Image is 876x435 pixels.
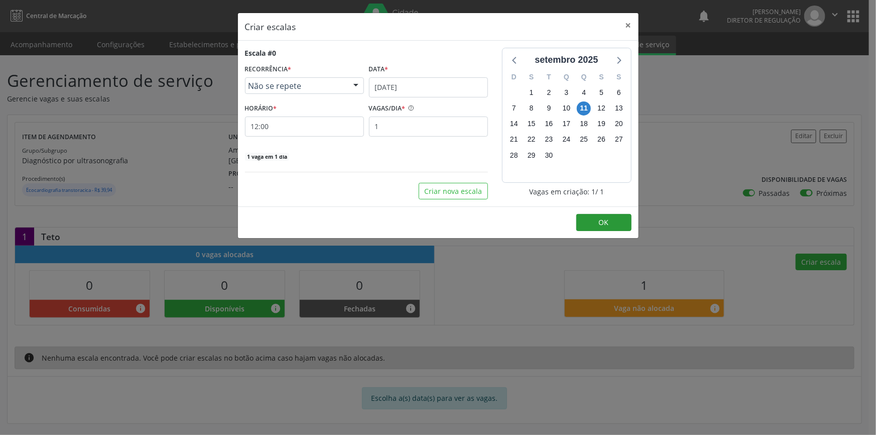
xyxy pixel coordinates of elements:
[577,85,591,99] span: quinta-feira, 4 de setembro de 2025
[523,69,540,85] div: S
[525,85,539,99] span: segunda-feira, 1 de setembro de 2025
[542,117,556,131] span: terça-feira, 16 de setembro de 2025
[575,69,593,85] div: Q
[419,183,488,200] button: Criar nova escala
[507,148,521,162] span: domingo, 28 de setembro de 2025
[559,117,573,131] span: quarta-feira, 17 de setembro de 2025
[507,133,521,147] span: domingo, 21 de setembro de 2025
[245,101,277,117] label: HORÁRIO
[245,20,296,33] h5: Criar escalas
[507,101,521,116] span: domingo, 7 de setembro de 2025
[559,85,573,99] span: quarta-feira, 3 de setembro de 2025
[599,217,609,227] span: OK
[369,77,488,97] input: Selecione uma data
[369,62,389,77] label: Data
[612,85,626,99] span: sábado, 6 de setembro de 2025
[525,117,539,131] span: segunda-feira, 15 de setembro de 2025
[245,117,364,137] input: 00:00
[245,153,289,161] span: 1 vaga em 1 dia
[525,101,539,116] span: segunda-feira, 8 de setembro de 2025
[595,186,604,197] span: / 1
[558,69,575,85] div: Q
[245,48,277,58] div: Escala #0
[577,117,591,131] span: quinta-feira, 18 de setembro de 2025
[525,133,539,147] span: segunda-feira, 22 de setembro de 2025
[593,69,610,85] div: S
[618,13,639,38] button: Close
[248,81,343,91] span: Não se repete
[525,148,539,162] span: segunda-feira, 29 de setembro de 2025
[502,186,632,197] div: Vagas em criação: 1
[542,85,556,99] span: terça-feira, 2 de setembro de 2025
[542,148,556,162] span: terça-feira, 30 de setembro de 2025
[559,101,573,116] span: quarta-feira, 10 de setembro de 2025
[369,101,406,117] label: VAGAS/DIA
[594,117,608,131] span: sexta-feira, 19 de setembro de 2025
[576,214,632,231] button: OK
[594,101,608,116] span: sexta-feira, 12 de setembro de 2025
[577,101,591,116] span: quinta-feira, 11 de setembro de 2025
[577,133,591,147] span: quinta-feira, 25 de setembro de 2025
[542,101,556,116] span: terça-feira, 9 de setembro de 2025
[612,101,626,116] span: sábado, 13 de setembro de 2025
[406,101,415,112] ion-icon: help circle outline
[540,69,558,85] div: T
[531,53,602,67] div: setembro 2025
[542,133,556,147] span: terça-feira, 23 de setembro de 2025
[612,133,626,147] span: sábado, 27 de setembro de 2025
[245,62,292,77] label: RECORRÊNCIA
[610,69,628,85] div: S
[594,85,608,99] span: sexta-feira, 5 de setembro de 2025
[559,133,573,147] span: quarta-feira, 24 de setembro de 2025
[506,69,523,85] div: D
[612,117,626,131] span: sábado, 20 de setembro de 2025
[507,117,521,131] span: domingo, 14 de setembro de 2025
[594,133,608,147] span: sexta-feira, 26 de setembro de 2025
